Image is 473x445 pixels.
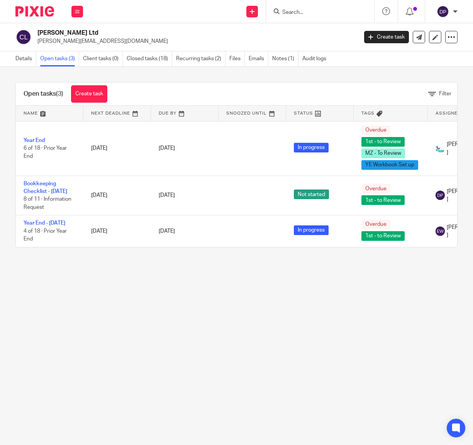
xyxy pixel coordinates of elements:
span: [DATE] [159,146,175,151]
span: Overdue [361,125,390,135]
td: [DATE] [83,121,151,176]
a: Year End - [DATE] [24,220,65,226]
td: [DATE] [83,176,151,215]
span: 1st - to Review [361,231,405,241]
span: YE Workbook Set up [361,160,418,170]
span: Status [294,111,313,115]
span: 1st - to Review [361,195,405,205]
span: Snoozed Until [226,111,267,115]
td: [DATE] [83,215,151,247]
span: 1st - to Review [361,137,405,147]
span: (3) [56,91,63,97]
span: Not started [294,190,329,199]
img: Pixie [15,6,54,17]
span: [DATE] [159,228,175,234]
span: [DATE] [159,193,175,198]
img: svg%3E [436,227,445,236]
span: Overdue [361,184,390,193]
a: Year End [24,138,45,143]
img: svg%3E [15,29,32,45]
a: Create task [364,31,409,43]
span: Overdue [361,220,390,229]
h1: Open tasks [24,90,63,98]
a: Closed tasks (18) [127,51,172,66]
span: 8 of 11 · Information Request [24,196,71,210]
span: In progress [294,143,329,152]
span: Filter [439,91,451,96]
span: Tags [361,111,375,115]
span: In progress [294,225,329,235]
a: Files [229,51,245,66]
input: Search [281,9,351,16]
span: 4 of 18 · Prior Year End [24,228,67,242]
a: Client tasks (0) [83,51,123,66]
span: MZ - To Review [361,149,405,158]
h2: [PERSON_NAME] Ltd [37,29,290,37]
span: 6 of 18 · Prior Year End [24,146,67,159]
img: svg%3E [437,5,449,18]
a: Bookkeeping Checklist - [DATE] [24,181,67,194]
a: Details [15,51,36,66]
a: Create task [71,85,107,103]
p: [PERSON_NAME][EMAIL_ADDRESS][DOMAIN_NAME] [37,37,353,45]
a: Notes (1) [272,51,298,66]
img: Fantail-Accountancy.co.uk%20Mockup%2005%20-%20REVISED%20(2).jpg [436,144,445,153]
a: Audit logs [302,51,330,66]
img: svg%3E [436,191,445,200]
a: Recurring tasks (2) [176,51,225,66]
a: Open tasks (3) [40,51,79,66]
a: Emails [249,51,268,66]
